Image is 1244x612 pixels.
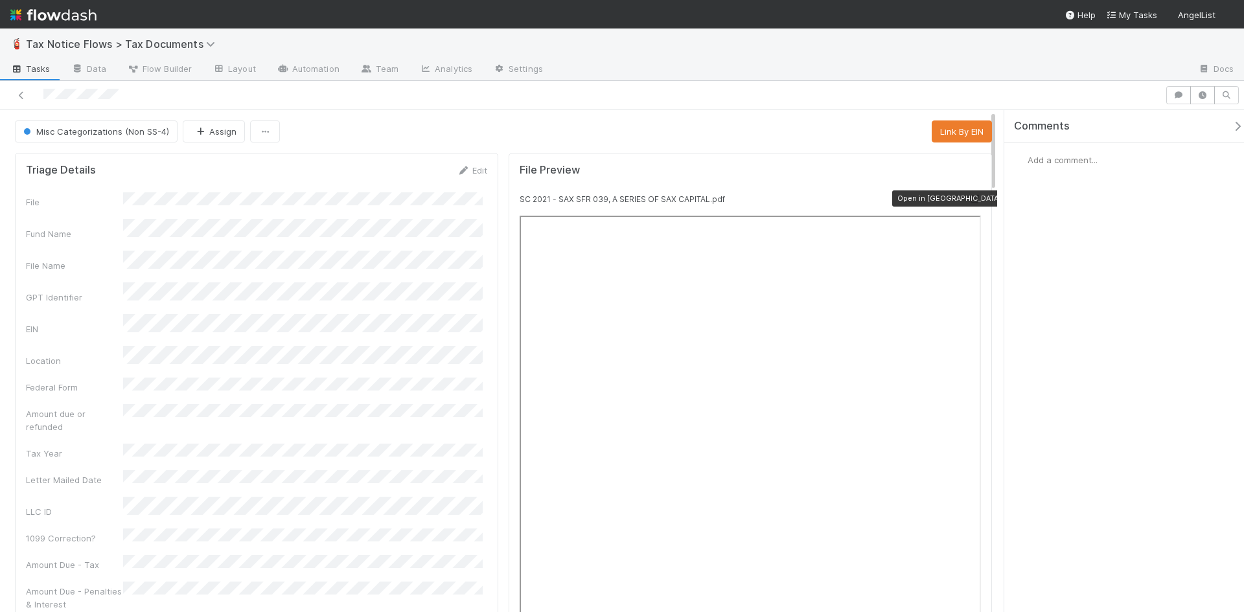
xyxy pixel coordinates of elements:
[26,259,123,272] div: File Name
[350,60,409,80] a: Team
[26,407,123,433] div: Amount due or refunded
[483,60,553,80] a: Settings
[520,194,725,204] small: SC 2021 - SAX SFR 039, A SERIES OF SAX CAPITAL.pdf
[26,291,123,304] div: GPT Identifier
[183,120,245,142] button: Assign
[202,60,266,80] a: Layout
[26,196,123,209] div: File
[1178,10,1215,20] span: AngelList
[1106,8,1157,21] a: My Tasks
[61,60,117,80] a: Data
[1028,155,1098,165] span: Add a comment...
[127,62,192,75] span: Flow Builder
[26,532,123,545] div: 1099 Correction?
[26,505,123,518] div: LLC ID
[26,381,123,394] div: Federal Form
[26,473,123,486] div: Letter Mailed Date
[1065,8,1096,21] div: Help
[1106,10,1157,20] span: My Tasks
[409,60,483,80] a: Analytics
[117,60,202,80] a: Flow Builder
[266,60,350,80] a: Automation
[1014,120,1070,133] span: Comments
[26,558,123,571] div: Amount Due - Tax
[1221,9,1234,22] img: avatar_e41e7ae5-e7d9-4d8d-9f56-31b0d7a2f4fd.png
[10,38,23,49] span: 🧯
[1188,60,1244,80] a: Docs
[10,62,51,75] span: Tasks
[932,120,992,142] button: Link By EIN
[26,585,123,611] div: Amount Due - Penalties & Interest
[15,120,178,142] button: Misc Categorizations (Non SS-4)
[26,164,96,177] h5: Triage Details
[457,165,487,176] a: Edit
[10,4,97,26] img: logo-inverted-e16ddd16eac7371096b0.svg
[26,354,123,367] div: Location
[520,164,580,177] h5: File Preview
[26,38,222,51] span: Tax Notice Flows > Tax Documents
[21,126,169,137] span: Misc Categorizations (Non SS-4)
[26,447,123,460] div: Tax Year
[1015,153,1028,166] img: avatar_e41e7ae5-e7d9-4d8d-9f56-31b0d7a2f4fd.png
[26,323,123,335] div: EIN
[26,227,123,240] div: Fund Name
